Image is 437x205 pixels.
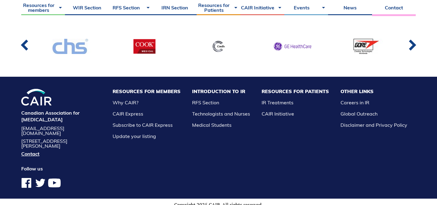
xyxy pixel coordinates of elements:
[340,99,369,106] a: Careers in IR
[113,111,143,117] a: CAIR Express
[21,109,101,123] h4: Canadian Association for [MEDICAL_DATA]
[192,122,232,128] a: Medical Students
[340,122,407,128] a: Disclaimer and Privacy Policy
[21,165,101,172] h4: Follow us
[262,99,293,106] a: IR Treatments
[21,151,101,156] a: Contact
[21,139,101,148] address: [STREET_ADDRESS][PERSON_NAME]
[340,111,378,117] a: Global Outreach
[21,89,52,106] img: CIRA
[113,133,156,139] a: Update your listing
[192,111,250,117] a: Technologists and Nurses
[113,99,138,106] a: Why CAIR?
[21,126,101,136] a: [EMAIL_ADDRESS][DOMAIN_NAME]
[262,111,294,117] a: CAIR Initiative
[192,99,219,106] a: RFS Section
[113,122,173,128] a: Subscribe to CAIR Express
